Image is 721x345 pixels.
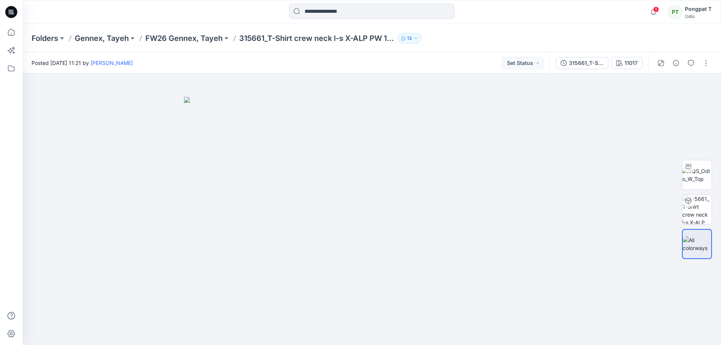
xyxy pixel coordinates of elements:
[145,33,223,44] a: FW26 Gennex, Tayeh
[682,167,712,183] img: VQS_Odlo_W_Top
[32,33,58,44] a: Folders
[611,57,643,69] button: 11017
[569,59,603,67] div: 315661_T-Shirt crew neck l-s X-ALP PW 115_SMS_3D
[32,59,133,67] span: Posted [DATE] 11:21 by
[668,5,682,19] div: PT
[682,195,712,224] img: 315661_T-Shirt crew neck l-s X-ALP PW 115_SMS_3D 11017
[239,33,395,44] p: 315661_T-Shirt crew neck l-s X-ALP PW 115_SMS_3D
[75,33,129,44] a: Gennex, Tayeh
[624,59,638,67] div: 11017
[398,33,421,44] button: 13
[683,236,711,252] img: All colorways
[407,34,412,42] p: 13
[685,5,712,14] div: Pongpat T
[653,6,659,12] span: 1
[91,60,133,66] a: [PERSON_NAME]
[670,57,682,69] button: Details
[556,57,608,69] button: 315661_T-Shirt crew neck l-s X-ALP PW 115_SMS_3D
[685,14,712,19] div: Odlo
